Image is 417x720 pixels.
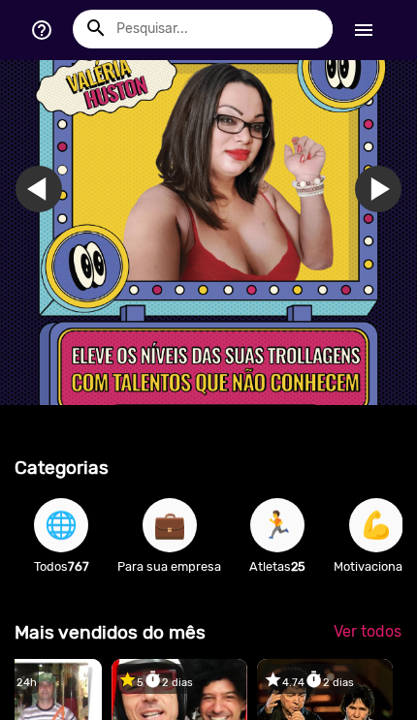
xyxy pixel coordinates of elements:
mat-icon: Buscar talento [84,16,108,40]
b: 767 [68,559,89,574]
b: Categorias [15,456,109,479]
input: Pesquisar... [102,10,333,48]
a: Ir para o primeiro slide [355,166,401,212]
button: Início [333,12,395,47]
span: 💼 [153,498,186,552]
b: Mais vendidos do mês [15,621,206,643]
b: 25 [291,559,305,574]
mat-icon: help_outline [30,18,53,42]
a: Ir para o slide anterior [16,166,62,212]
p: Para sua empresa [117,557,221,576]
span: 🌐 [45,498,78,552]
button: 🌐 [34,498,88,552]
p: Atletas [241,557,314,576]
button: 🏃 [250,498,305,552]
button: Buscar talento [73,10,135,45]
p: Todos [24,557,98,576]
button: 💪 [349,498,403,552]
mat-icon: Início [352,18,375,42]
span: 🏃 [261,498,294,552]
span: Ver todos [334,622,401,641]
span: 💪 [360,498,393,552]
button: 💼 [143,498,197,552]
